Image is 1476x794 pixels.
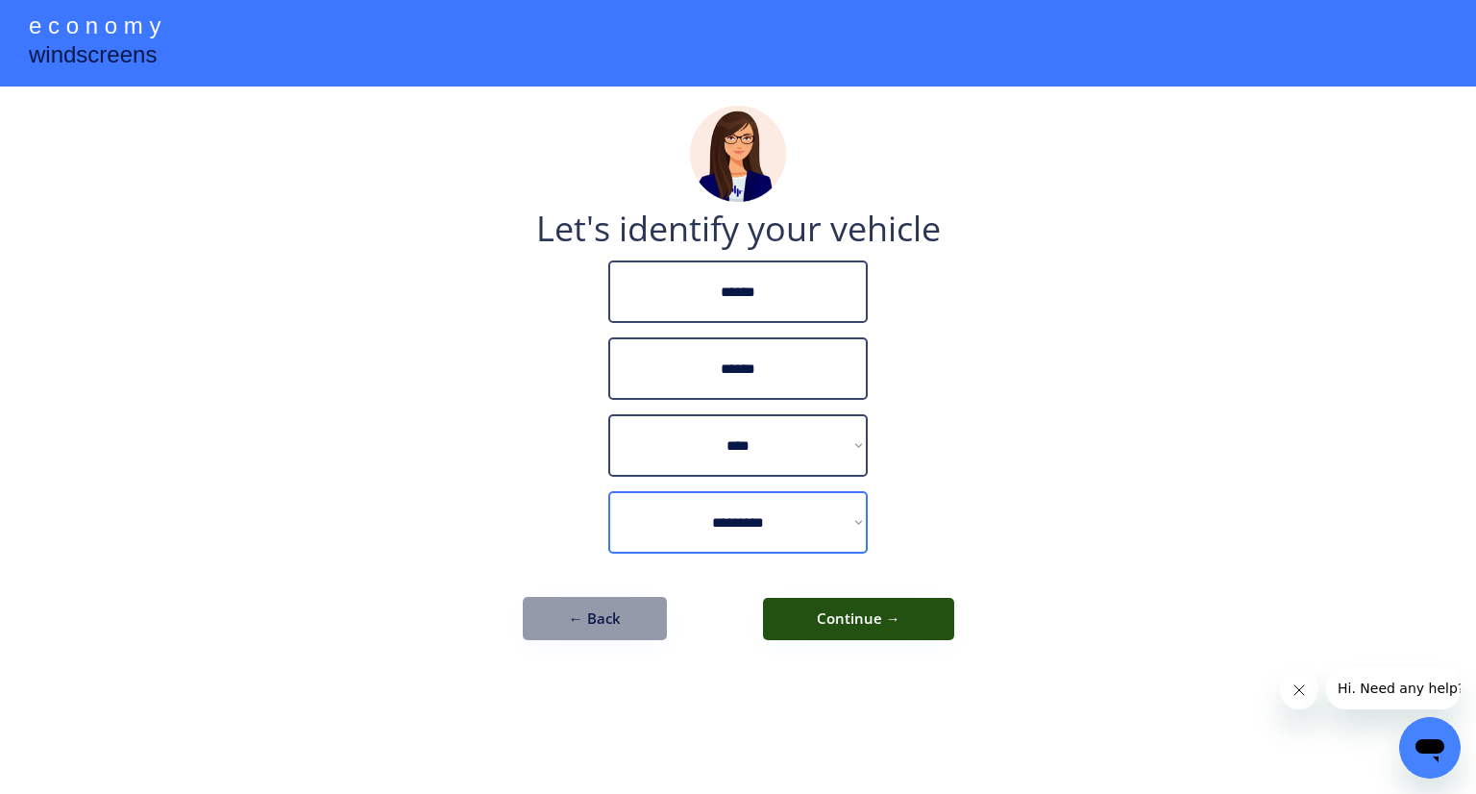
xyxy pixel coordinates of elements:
[690,106,786,202] img: madeline.png
[1399,717,1461,779] iframe: Button to launch messaging window
[1326,667,1461,709] iframe: Message from company
[12,13,138,29] span: Hi. Need any help?
[29,10,160,46] div: e c o n o m y
[29,38,157,76] div: windscreens
[763,598,954,640] button: Continue →
[1280,671,1318,709] iframe: Close message
[536,211,941,246] div: Let's identify your vehicle
[523,597,667,640] button: ← Back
